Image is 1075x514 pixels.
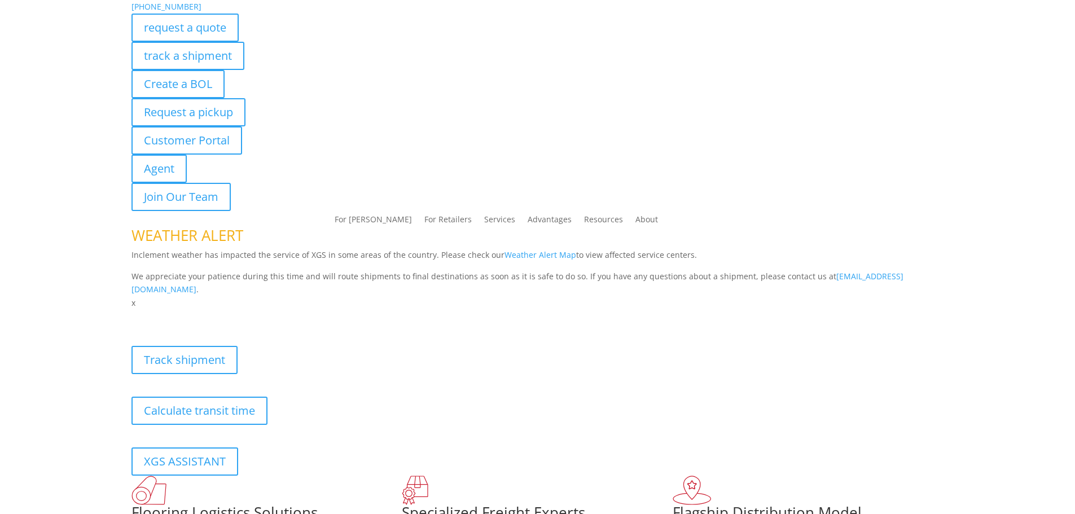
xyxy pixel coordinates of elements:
a: XGS ASSISTANT [131,447,238,476]
p: We appreciate your patience during this time and will route shipments to final destinations as so... [131,270,944,297]
img: xgs-icon-flagship-distribution-model-red [673,476,712,505]
a: Weather Alert Map [504,249,576,260]
a: [PHONE_NUMBER] [131,1,201,12]
span: WEATHER ALERT [131,225,243,245]
a: For Retailers [424,216,472,228]
a: Track shipment [131,346,238,374]
img: xgs-icon-total-supply-chain-intelligence-red [131,476,166,505]
a: track a shipment [131,42,244,70]
a: Request a pickup [131,98,245,126]
b: Visibility, transparency, and control for your entire supply chain. [131,311,383,322]
a: request a quote [131,14,239,42]
p: Inclement weather has impacted the service of XGS in some areas of the country. Please check our ... [131,248,944,270]
a: Customer Portal [131,126,242,155]
a: Calculate transit time [131,397,267,425]
img: xgs-icon-focused-on-flooring-red [402,476,428,505]
a: Agent [131,155,187,183]
a: Advantages [528,216,572,228]
a: Services [484,216,515,228]
a: Create a BOL [131,70,225,98]
a: Resources [584,216,623,228]
a: Join Our Team [131,183,231,211]
a: For [PERSON_NAME] [335,216,412,228]
p: x [131,296,944,310]
a: About [635,216,658,228]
